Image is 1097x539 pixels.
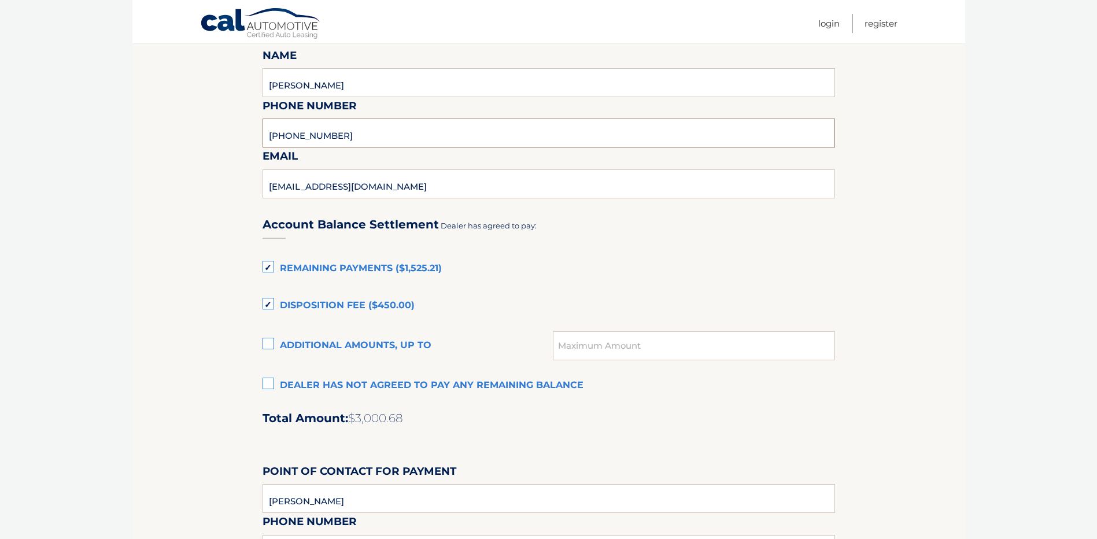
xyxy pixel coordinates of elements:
label: Additional amounts, up to [263,334,553,357]
label: Name [263,47,297,68]
a: Cal Automotive [200,8,322,41]
h3: Account Balance Settlement [263,217,439,232]
label: Dealer has not agreed to pay any remaining balance [263,374,835,397]
label: Phone Number [263,97,357,119]
label: Point of Contact for Payment [263,463,456,484]
span: Dealer has agreed to pay: [441,221,537,230]
label: Disposition Fee ($450.00) [263,294,835,318]
span: $3,000.68 [348,411,403,425]
input: Maximum Amount [553,331,834,360]
label: Remaining Payments ($1,525.21) [263,257,835,280]
a: Login [818,14,840,33]
a: Register [865,14,897,33]
h2: Total Amount: [263,411,835,426]
label: Email [263,147,298,169]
